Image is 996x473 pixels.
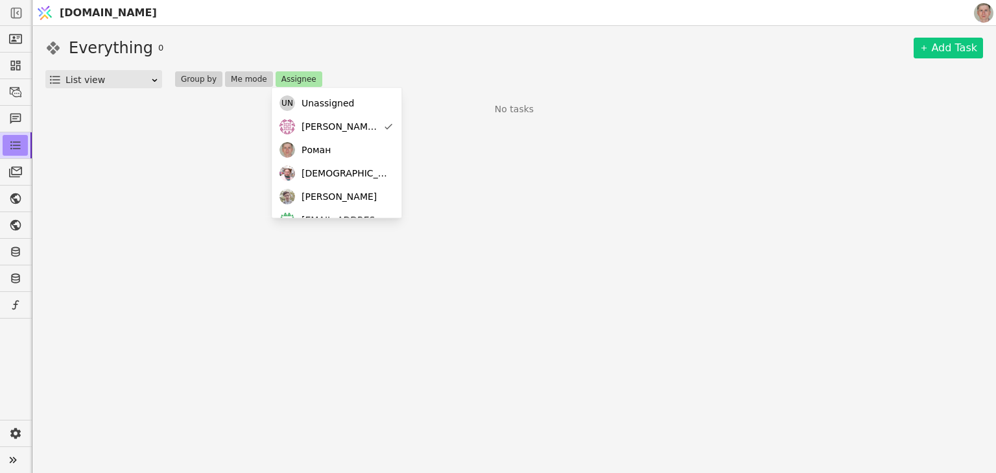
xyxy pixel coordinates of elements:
img: 1560949290925-CROPPED-IMG_0201-2-.jpg [974,3,993,23]
span: [PERSON_NAME][EMAIL_ADDRESS][DOMAIN_NAME] [302,120,378,134]
button: Group by [175,71,222,87]
a: [DOMAIN_NAME] [32,1,163,25]
span: [DEMOGRAPHIC_DATA] [302,167,388,180]
img: ma [279,212,295,228]
img: Ad [279,189,295,204]
span: Роман [302,143,331,157]
span: Un [279,95,295,111]
img: Logo [35,1,54,25]
a: Add Task [914,38,983,58]
img: Хр [279,165,295,181]
div: List view [65,71,150,89]
button: Me mode [225,71,273,87]
p: No tasks [495,103,534,116]
span: 0 [158,42,163,55]
span: [DOMAIN_NAME] [60,5,157,21]
img: my [279,119,295,134]
button: Assignee [276,71,322,87]
span: [EMAIL_ADDRESS][DOMAIN_NAME] [302,213,388,227]
span: [PERSON_NAME] [302,190,377,204]
img: Ро [279,142,295,158]
h1: Everything [69,36,153,60]
span: Unassigned [302,97,354,110]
